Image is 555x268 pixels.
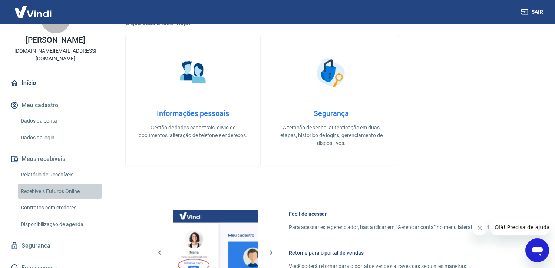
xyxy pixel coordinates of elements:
[18,113,102,129] a: Dados da conta
[490,219,549,235] iframe: Mensagem da empresa
[289,224,519,231] p: Para acessar este gerenciador, basta clicar em “Gerenciar conta” no menu lateral do portal de ven...
[276,109,387,118] h4: Segurança
[125,36,261,165] a: Informações pessoaisInformações pessoaisGestão de dados cadastrais, envio de documentos, alteraçã...
[175,54,212,91] img: Informações pessoais
[9,97,102,113] button: Meu cadastro
[18,184,102,199] a: Recebíveis Futuros Online
[6,47,105,63] p: [DOMAIN_NAME][EMAIL_ADDRESS][DOMAIN_NAME]
[9,151,102,167] button: Meus recebíveis
[472,221,487,235] iframe: Fechar mensagem
[276,124,387,147] p: Alteração de senha, autenticação em duas etapas, histórico de logins, gerenciamento de dispositivos.
[26,36,85,44] p: [PERSON_NAME]
[9,238,102,254] a: Segurança
[519,5,546,19] button: Sair
[289,210,519,218] h6: Fácil de acessar
[9,0,57,23] img: Vindi
[18,167,102,182] a: Relatório de Recebíveis
[138,109,248,118] h4: Informações pessoais
[18,217,102,232] a: Disponibilização de agenda
[264,36,399,165] a: SegurançaSegurançaAlteração de senha, autenticação em duas etapas, histórico de logins, gerenciam...
[138,124,248,139] p: Gestão de dados cadastrais, envio de documentos, alteração de telefone e endereços.
[525,238,549,262] iframe: Botão para abrir a janela de mensagens
[289,249,519,257] h6: Retorne para o portal de vendas
[18,200,102,215] a: Contratos com credores
[313,54,350,91] img: Segurança
[18,130,102,145] a: Dados de login
[4,5,62,11] span: Olá! Precisa de ajuda?
[9,75,102,91] a: Início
